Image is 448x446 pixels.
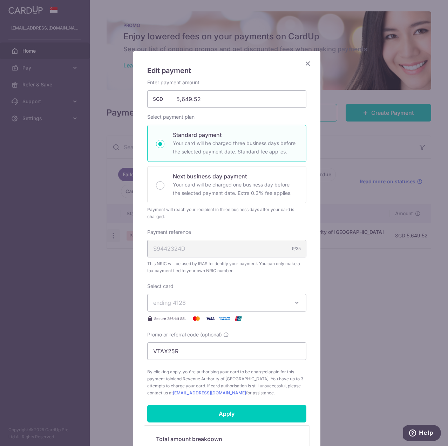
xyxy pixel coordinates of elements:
label: Select card [147,283,174,290]
label: Select payment plan [147,113,195,120]
span: ending 4128 [153,299,186,306]
p: Your card will be charged one business day before the selected payment date. Extra 0.3% fee applies. [173,181,298,197]
span: Promo or referral code (optional) [147,331,222,338]
span: SGD [153,96,171,103]
button: Close [304,59,312,68]
div: Payment will reach your recipient in three business days after your card is charged. [147,206,306,220]
input: Apply [147,405,306,422]
p: Standard payment [173,131,298,139]
iframe: Opens a widget where you can find more information [403,425,441,442]
img: Mastercard [189,314,203,323]
div: 9/35 [292,245,301,252]
span: This NRIC will be used by IRAS to identify your payment. You can only make a tax payment tied to ... [147,260,306,274]
img: Visa [203,314,217,323]
label: Payment reference [147,229,191,236]
span: By clicking apply, you're authorising your card to be charged again for this payment to . You hav... [147,368,306,396]
span: Inland Revenue Authority of [GEOGRAPHIC_DATA] [170,376,269,381]
p: Next business day payment [173,172,298,181]
label: Enter payment amount [147,79,199,86]
h5: Edit payment [147,65,306,76]
h5: Total amount breakdown [156,435,298,443]
button: ending 4128 [147,294,306,311]
p: Your card will be charged three business days before the selected payment date. Standard fee appl... [173,139,298,156]
span: Secure 256-bit SSL [154,316,186,321]
img: UnionPay [231,314,245,323]
a: [EMAIL_ADDRESS][DOMAIN_NAME] [173,390,246,395]
img: American Express [217,314,231,323]
input: 0.00 [147,90,306,108]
